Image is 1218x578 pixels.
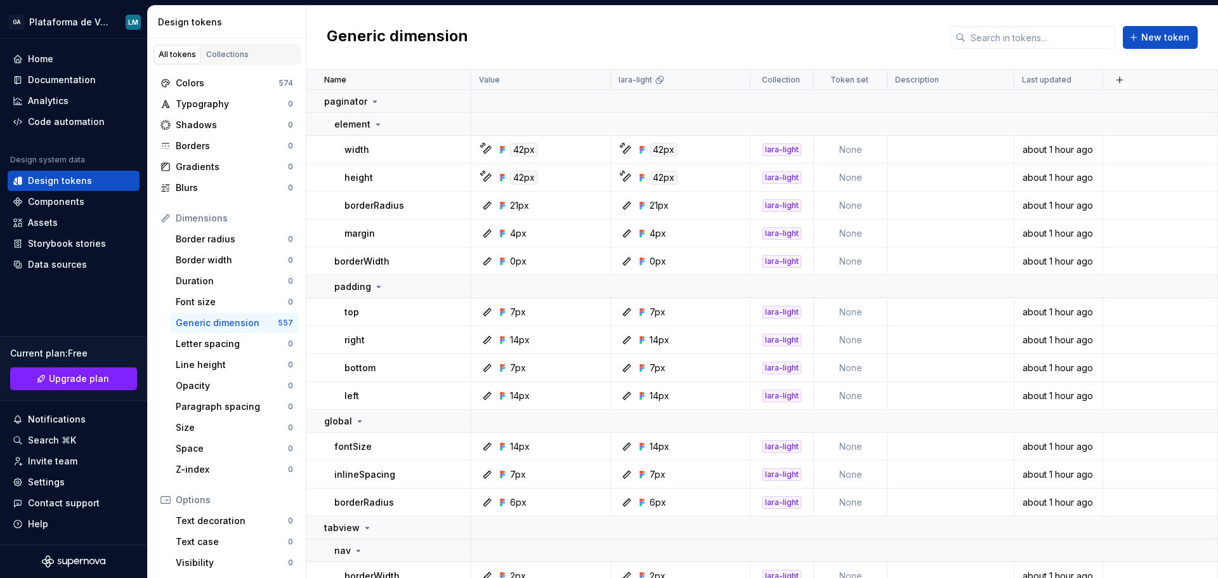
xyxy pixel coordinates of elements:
[334,255,390,268] p: borderWidth
[176,212,293,225] div: Dimensions
[650,171,678,185] div: 42px
[344,390,359,402] p: left
[1015,306,1102,319] div: about 1 hour ago
[176,140,288,152] div: Borders
[650,390,669,402] div: 14px
[510,306,526,319] div: 7px
[334,544,351,557] p: nav
[8,430,140,450] button: Search ⌘K
[8,514,140,534] button: Help
[171,334,298,354] a: Letter spacing0
[650,468,665,481] div: 7px
[814,489,887,516] td: None
[28,74,96,86] div: Documentation
[814,247,887,275] td: None
[171,553,298,573] a: Visibility0
[155,136,298,156] a: Borders0
[176,254,288,266] div: Border width
[1015,496,1102,509] div: about 1 hour ago
[10,367,137,390] button: Upgrade plan
[171,229,298,249] a: Border radius0
[650,496,666,509] div: 6px
[288,558,293,568] div: 0
[288,162,293,172] div: 0
[155,94,298,114] a: Typography0
[8,254,140,275] a: Data sources
[324,95,367,108] p: paginator
[288,141,293,151] div: 0
[288,276,293,286] div: 0
[763,496,801,509] div: lara-light
[8,49,140,69] a: Home
[814,433,887,461] td: None
[510,440,530,453] div: 14px
[8,409,140,430] button: Notifications
[830,75,868,85] p: Token set
[1141,31,1189,44] span: New token
[28,53,53,65] div: Home
[814,136,887,164] td: None
[28,95,69,107] div: Analytics
[288,234,293,244] div: 0
[1015,143,1102,156] div: about 1 hour ago
[344,362,376,374] p: bottom
[42,555,105,568] svg: Supernova Logo
[288,537,293,547] div: 0
[8,472,140,492] a: Settings
[28,237,106,250] div: Storybook stories
[288,183,293,193] div: 0
[814,164,887,192] td: None
[288,297,293,307] div: 0
[176,358,288,371] div: Line height
[510,496,527,509] div: 6px
[49,372,109,385] span: Upgrade plan
[344,334,365,346] p: right
[763,334,801,346] div: lara-light
[28,413,86,426] div: Notifications
[171,292,298,312] a: Font size0
[288,255,293,265] div: 0
[650,440,669,453] div: 14px
[171,271,298,291] a: Duration0
[206,49,249,60] div: Collections
[176,233,288,246] div: Border radius
[334,280,371,293] p: padding
[619,75,652,85] p: lara-light
[155,115,298,135] a: Shadows0
[327,26,468,49] h2: Generic dimension
[288,402,293,412] div: 0
[176,494,293,506] div: Options
[763,171,801,184] div: lara-light
[155,178,298,198] a: Blurs0
[1015,199,1102,212] div: about 1 hour ago
[28,115,105,128] div: Code automation
[814,298,887,326] td: None
[176,442,288,455] div: Space
[1015,334,1102,346] div: about 1 hour ago
[288,516,293,526] div: 0
[171,250,298,270] a: Border width0
[334,118,370,131] p: element
[510,227,527,240] div: 4px
[324,415,352,428] p: global
[28,195,84,208] div: Components
[814,354,887,382] td: None
[278,318,293,328] div: 557
[8,233,140,254] a: Storybook stories
[763,306,801,319] div: lara-light
[171,355,298,375] a: Line height0
[28,476,65,489] div: Settings
[344,171,373,184] p: height
[288,99,293,109] div: 0
[1015,227,1102,240] div: about 1 hour ago
[278,78,293,88] div: 574
[28,497,100,509] div: Contact support
[8,213,140,233] a: Assets
[334,468,395,481] p: inlineSpacing
[176,338,288,350] div: Letter spacing
[171,417,298,438] a: Size0
[8,493,140,513] button: Contact support
[176,77,278,89] div: Colors
[510,334,530,346] div: 14px
[29,16,110,29] div: Plataforma de Vendas Digitais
